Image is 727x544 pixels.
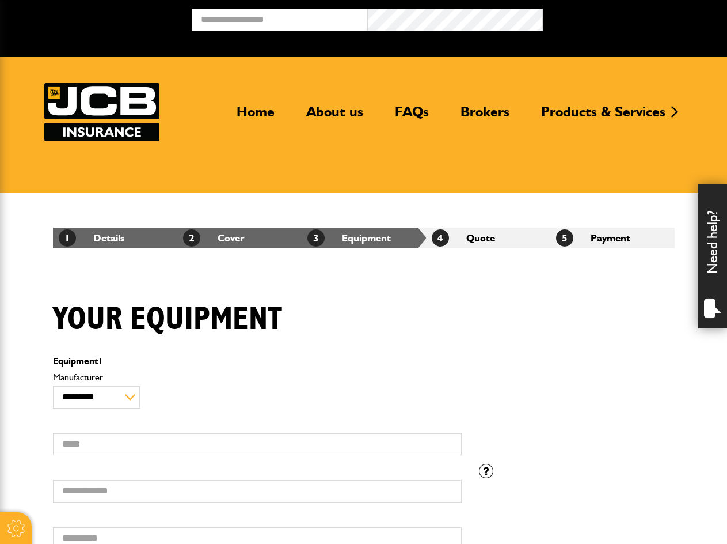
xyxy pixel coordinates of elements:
a: FAQs [386,103,437,130]
p: Equipment [53,357,462,366]
a: 1Details [59,232,124,244]
span: 1 [59,229,76,247]
li: Equipment [302,228,426,248]
img: JCB Insurance Services logo [44,83,159,141]
a: 2Cover [183,232,245,244]
a: Home [228,103,283,130]
li: Quote [426,228,550,248]
li: Payment [550,228,675,248]
h1: Your equipment [53,300,282,339]
a: Products & Services [532,103,674,130]
a: Brokers [452,103,518,130]
span: 3 [307,229,325,247]
span: 2 [183,229,200,247]
button: Broker Login [543,9,718,27]
span: 5 [556,229,573,247]
a: About us [298,103,372,130]
label: Manufacturer [53,373,462,382]
span: 4 [432,229,449,247]
span: 1 [98,356,103,367]
div: Need help? [698,184,727,328]
a: JCB Insurance Services [44,83,159,141]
